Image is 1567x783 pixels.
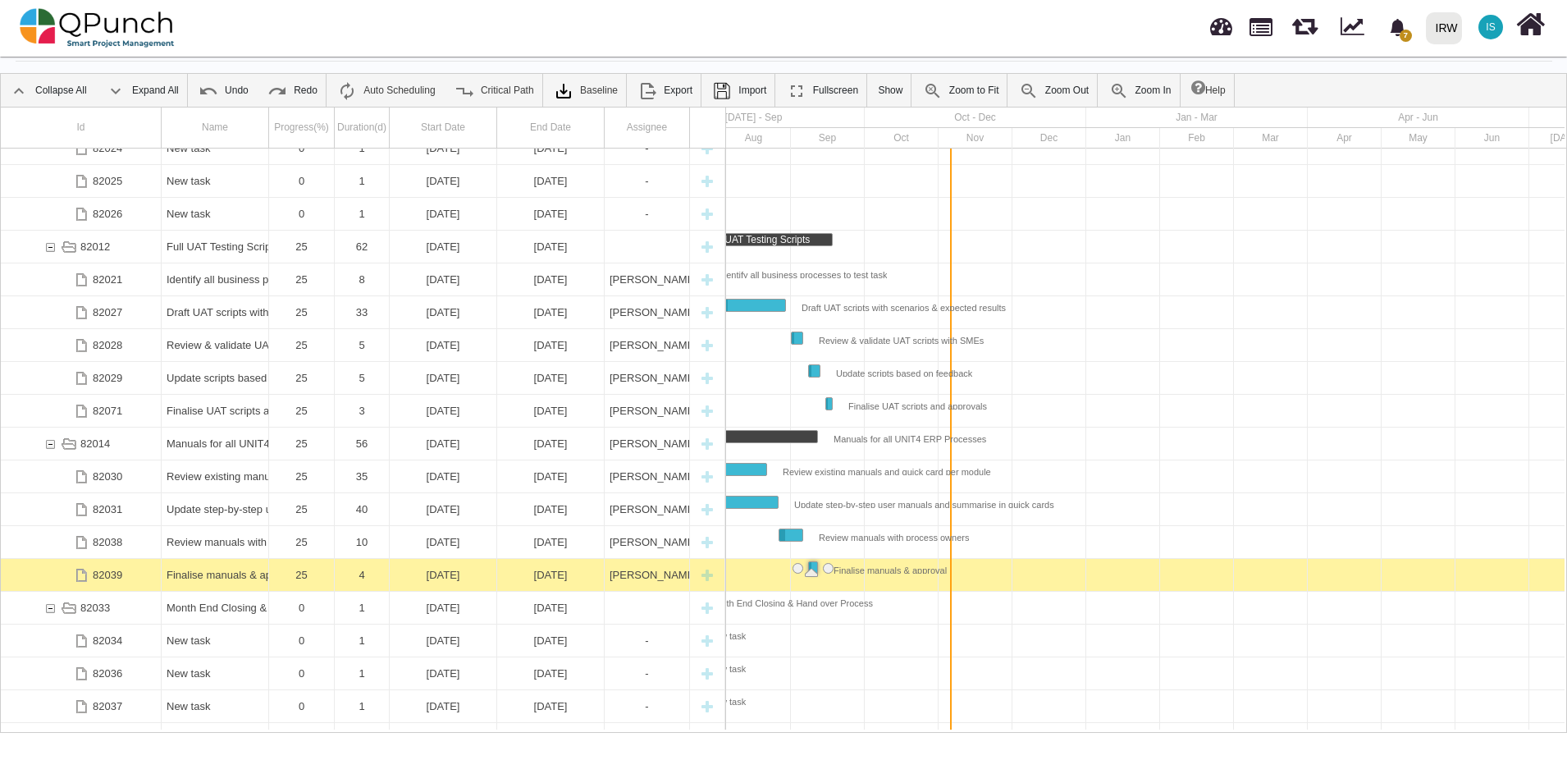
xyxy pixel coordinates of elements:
span: Dashboard [1210,10,1232,34]
div: Task: New task Start date: 21-07-2025 End date: 21-07-2025 [1,625,725,657]
span: 7 [1400,30,1412,42]
img: ic_collapse_all_24.42ac041.png [9,81,29,101]
div: 10 [335,526,390,558]
div: 82036 [1,657,162,689]
div: - [605,198,690,230]
div: Aug [717,128,791,149]
div: New task [167,165,263,197]
div: 25 [274,362,329,394]
img: ic_zoom_out.687aa02.png [1019,81,1039,101]
div: Proactis including Integration with Amanah [162,723,269,755]
a: Collapse All [1,74,95,107]
div: 62 [340,231,384,263]
div: 25 [269,526,335,558]
a: Help [1183,74,1234,107]
div: 0 [269,723,335,755]
div: Oct - Dec [865,108,1086,127]
div: Task: New task Start date: 21-07-2025 End date: 21-07-2025 [1,657,725,690]
div: Dec [1012,128,1086,149]
div: 82028 [1,329,162,361]
div: 29-08-2025 [497,296,605,328]
div: Task: Month End Closing & Hand over Process Start date: 21-07-2025 End date: 21-07-2025 [1,592,725,625]
div: Task: Manuals for all UNIT4 ERP Processes Start date: 18-07-2025 End date: 11-09-2025 [683,430,818,443]
div: New task [695,296,720,328]
div: Duration(d) [335,108,390,148]
div: 28-07-2025 [390,723,497,755]
div: New task [162,198,269,230]
div: New task [695,329,720,361]
div: Task: Manuals for all UNIT4 ERP Processes Start date: 18-07-2025 End date: 11-09-2025 [1,428,725,460]
div: 17-09-2025 [497,395,605,427]
div: Nov [939,128,1012,149]
div: New task [695,592,720,624]
div: Task: Finalise UAT scripts and approvals Start date: 15-09-2025 End date: 17-09-2025 [825,397,833,410]
div: New task [695,625,720,657]
div: Task: Full UAT Testing Scripts Start date: 18-07-2025 End date: 17-09-2025 [1,231,725,263]
a: Export [629,74,701,107]
div: 56 [335,428,390,460]
div: Jul - Sep [643,108,865,127]
div: [PERSON_NAME][EMAIL_ADDRESS][DOMAIN_NAME] [610,362,684,394]
img: ic_zoom_to_fit_24.130db0b.png [923,81,943,101]
div: 82031 [1,493,162,525]
div: Name [162,108,269,148]
div: [DATE] [502,231,599,263]
div: New task [162,165,269,197]
div: Identify all business processes to test task [702,267,887,278]
div: 82012 [1,231,162,263]
div: Osamah.ali@irworldwide.org [605,362,690,394]
div: Update scripts based on feedback [167,362,263,394]
div: 82025 [93,165,122,197]
div: New task [695,165,720,197]
div: 82026 [1,198,162,230]
div: Review & validate UAT scripts with SMEs [802,332,984,344]
div: 25 [274,231,329,263]
div: Sep [791,128,865,149]
div: Full UAT Testing Scripts [684,234,832,245]
div: 25-07-2025 [497,263,605,295]
div: 18-07-2025 [390,428,497,460]
div: New task [695,559,720,591]
div: 21-07-2025 [390,690,497,722]
div: 11-09-2025 [497,559,605,591]
div: 21-07-2025 [497,625,605,657]
div: 26-08-2025 [497,493,605,525]
div: 82012 [80,231,110,263]
div: 28-07-2025 [497,723,605,755]
div: 0 [274,165,329,197]
div: 1 [335,198,390,230]
div: 0 [269,657,335,689]
div: Osamah.ali@irworldwide.org [605,329,690,361]
div: 5 [335,362,390,394]
div: 82038 [1,526,162,558]
div: Identify all business processes to test task [162,263,269,295]
span: Idiris Shariif [1478,15,1503,39]
div: 82030 [1,460,162,492]
div: [DATE] [502,263,599,295]
div: Task: Update step-by-step user manuals and summarise in quick cards Start date: 18-07-2025 End da... [1,493,725,526]
div: Draft UAT scripts with scenarios & expected results [785,300,1006,311]
div: Task: Review existing manuals and quick card per module Start date: 18-07-2025 End date: 21-08-2025 [683,463,767,476]
div: Task: Finalise manuals & approval Start date: 08-09-2025 End date: 11-09-2025 [808,561,818,575]
div: New task [695,657,720,689]
div: Review manuals with process owners [162,526,269,558]
div: 0 [269,625,335,657]
div: Hassan Saleem [605,428,690,460]
div: New task [695,231,720,263]
div: Mar [1234,128,1308,149]
div: 62 [335,231,390,263]
div: [DATE] [395,329,491,361]
img: klXqkY5+JZAPre7YVMJ69SE9vgHW7RkaA9STpDBCRd8F60lk8AdY5g6cgTfGkm3cV0d3FrcCHw7UyPBLKa18SAFZQOCAmAAAA... [554,81,573,101]
div: 4 [335,559,390,591]
div: Task: New task Start date: 27-06-2025 End date: 27-06-2025 [1,165,725,198]
div: 82027 [93,296,122,328]
div: 05-09-2025 [497,526,605,558]
div: 82028 [93,329,122,361]
img: qpunch-sp.fa6292f.png [20,3,175,53]
div: Review existing manuals and quick card per module [162,460,269,492]
div: Task: Update step-by-step user manuals and summarise in quick cards Start date: 18-07-2025 End da... [683,496,779,509]
div: Task: New task Start date: 27-06-2025 End date: 27-06-2025 [1,132,725,165]
div: New task [695,493,720,525]
div: - [605,657,690,689]
img: ic_zoom_in.48fceee.png [1109,81,1129,101]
